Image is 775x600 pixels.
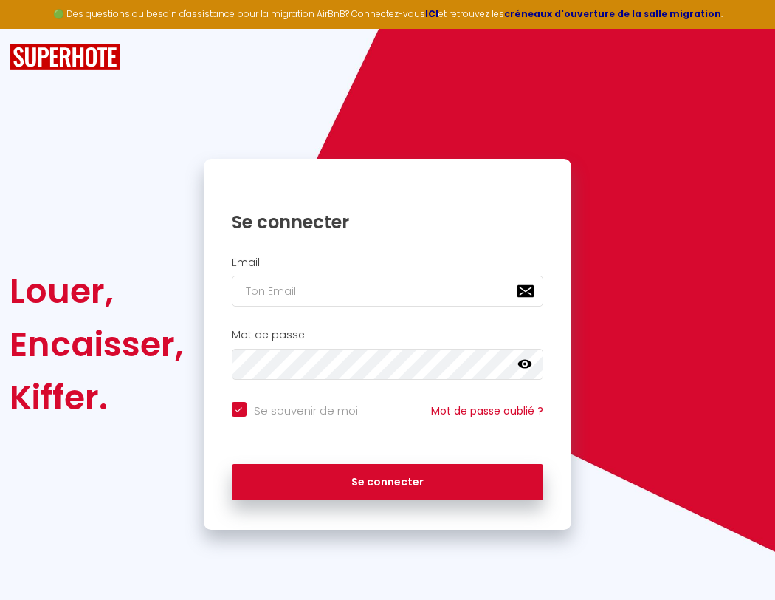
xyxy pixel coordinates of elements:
[232,276,544,307] input: Ton Email
[425,7,438,20] a: ICI
[10,265,184,318] div: Louer,
[10,318,184,371] div: Encaisser,
[232,329,544,341] h2: Mot de passe
[232,256,544,269] h2: Email
[431,403,543,418] a: Mot de passe oublié ?
[232,464,544,501] button: Se connecter
[504,7,721,20] a: créneaux d'ouverture de la salle migration
[232,211,544,233] h1: Se connecter
[10,371,184,424] div: Kiffer.
[10,44,120,71] img: SuperHote logo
